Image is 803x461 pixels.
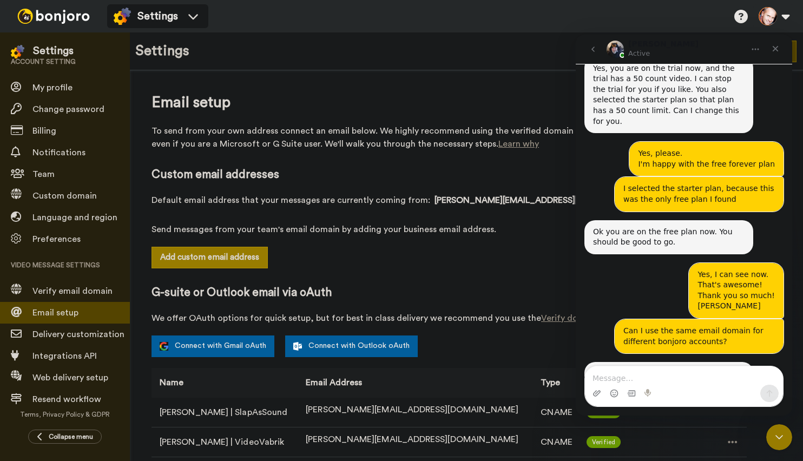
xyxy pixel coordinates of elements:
div: Settings [33,43,74,58]
img: settings-colored.svg [114,8,131,25]
span: G-suite or Outlook email via oAuth [152,285,747,301]
span: To send from your own address connect an email below. We highly recommend using the verified doma... [152,124,747,150]
h1: Settings [135,43,189,59]
span: Verified [587,436,621,448]
span: Settings [137,9,178,24]
span: Email setup [152,92,747,114]
td: CNAME [532,427,578,457]
a: Connect with Outlook oAuth [285,335,418,357]
img: google.svg [160,342,168,351]
span: We offer OAuth options for quick setup, but for best in class delivery we recommend you use the m... [152,312,747,325]
img: bj-logo-header-white.svg [13,9,94,24]
span: Web delivery setup [32,373,108,382]
span: Preferences [32,235,81,243]
a: Verify domain [541,314,597,322]
span: Integrations API [32,352,97,360]
span: Language and region [32,213,117,222]
a: Connect with Gmail oAuth [152,335,274,357]
span: Verify email domain [32,287,113,295]
span: Billing [32,127,56,135]
span: Send messages from your team's email domain by adding your business email address. [152,223,747,236]
th: Name [152,368,298,398]
th: Email Address [298,368,532,398]
span: My profile [32,83,73,92]
span: Delivery customization [32,330,124,339]
a: Learn why [498,140,539,148]
span: Team [32,170,55,179]
span: Custom domain [32,192,97,200]
td: [PERSON_NAME] | SlapAsSound [152,398,298,427]
span: Custom email addresses [152,167,747,183]
td: [PERSON_NAME] | VideoVabrik [152,427,298,457]
td: CNAME [532,398,578,427]
button: Collapse menu [28,430,102,444]
span: Resend workflow [32,395,101,404]
span: Notifications [32,148,85,157]
img: settings-colored.svg [11,45,24,58]
th: Type [532,368,578,398]
span: [PERSON_NAME][EMAIL_ADDRESS][DOMAIN_NAME] [306,435,518,444]
iframe: Intercom live chat [576,35,792,416]
span: Change password [32,105,104,114]
span: [PERSON_NAME][EMAIL_ADDRESS][DOMAIN_NAME] [435,194,659,207]
button: Add custom email address [152,247,268,268]
span: [PERSON_NAME][EMAIL_ADDRESS][DOMAIN_NAME] [306,405,518,414]
img: outlook-white.svg [293,342,302,351]
span: Email setup [32,308,78,317]
span: Collapse menu [49,432,93,441]
span: Default email address that your messages are currently coming from: [152,194,747,207]
iframe: Intercom live chat [766,424,792,450]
